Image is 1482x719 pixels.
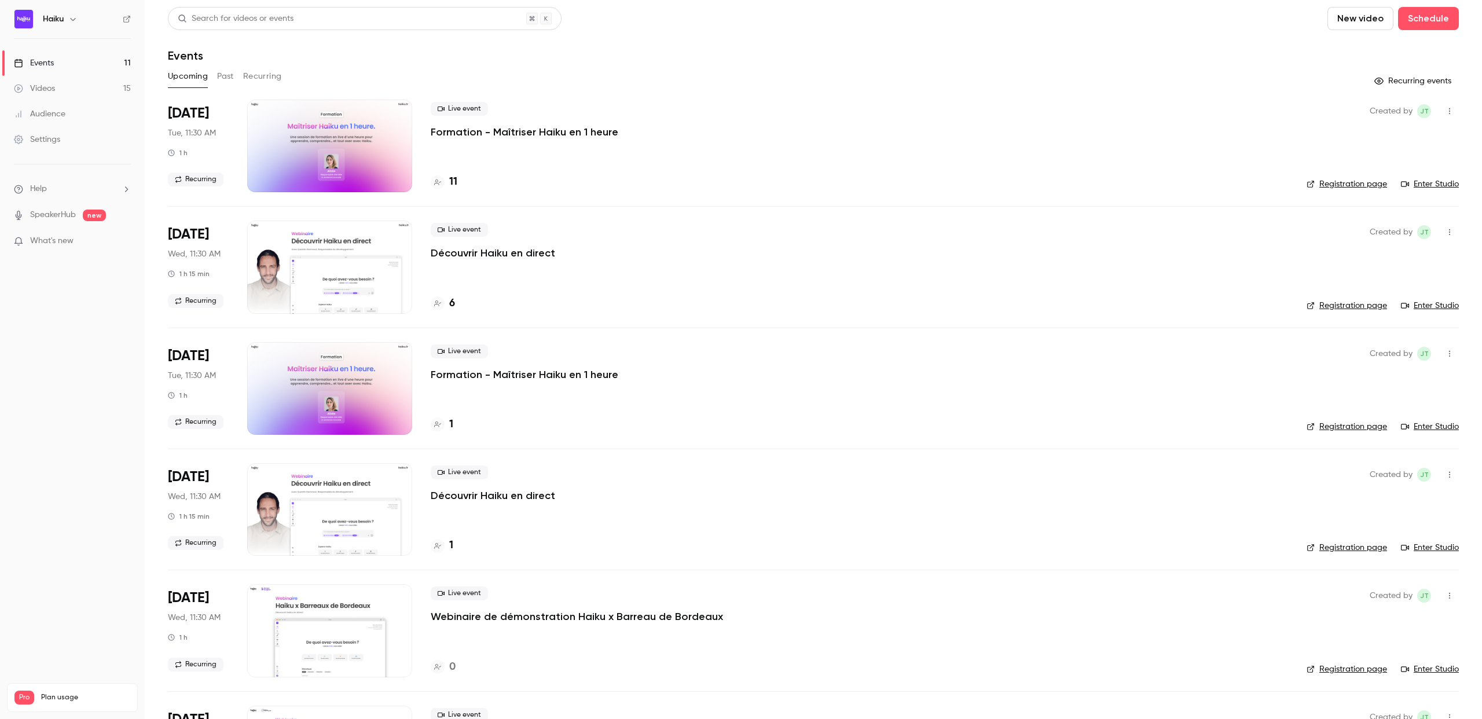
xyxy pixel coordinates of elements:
[168,589,209,607] span: [DATE]
[449,296,455,311] h4: 6
[1398,7,1459,30] button: Schedule
[168,584,229,677] div: Oct 22 Wed, 11:30 AM (Europe/Paris)
[178,13,294,25] div: Search for videos or events
[168,468,209,486] span: [DATE]
[243,67,282,86] button: Recurring
[431,223,488,237] span: Live event
[1370,225,1413,239] span: Created by
[168,221,229,313] div: Oct 15 Wed, 11:30 AM (Europe/Paris)
[168,536,223,550] span: Recurring
[168,512,210,521] div: 1 h 15 min
[431,586,488,600] span: Live event
[431,538,453,553] a: 1
[431,417,453,432] a: 1
[1369,72,1459,90] button: Recurring events
[14,108,65,120] div: Audience
[449,417,453,432] h4: 1
[1307,663,1387,675] a: Registration page
[1307,300,1387,311] a: Registration page
[168,148,188,157] div: 1 h
[1327,7,1393,30] button: New video
[431,102,488,116] span: Live event
[1401,178,1459,190] a: Enter Studio
[14,134,60,145] div: Settings
[1420,104,1429,118] span: jT
[41,693,130,702] span: Plan usage
[431,659,456,675] a: 0
[1420,468,1429,482] span: jT
[168,612,221,623] span: Wed, 11:30 AM
[431,610,723,623] a: Webinaire de démonstration Haiku x Barreau de Bordeaux
[1370,589,1413,603] span: Created by
[1417,225,1431,239] span: jean Touzet
[168,173,223,186] span: Recurring
[30,183,47,195] span: Help
[168,463,229,556] div: Oct 22 Wed, 11:30 AM (Europe/Paris)
[14,10,33,28] img: Haiku
[168,658,223,672] span: Recurring
[449,538,453,553] h4: 1
[168,127,216,139] span: Tue, 11:30 AM
[1420,347,1429,361] span: jT
[431,296,455,311] a: 6
[431,489,555,502] a: Découvrir Haiku en direct
[168,269,210,278] div: 1 h 15 min
[168,104,209,123] span: [DATE]
[43,13,64,25] h6: Haiku
[1417,468,1431,482] span: jean Touzet
[1417,589,1431,603] span: jean Touzet
[1417,347,1431,361] span: jean Touzet
[14,83,55,94] div: Videos
[1307,178,1387,190] a: Registration page
[431,344,488,358] span: Live event
[83,210,106,221] span: new
[431,465,488,479] span: Live event
[30,209,76,221] a: SpeakerHub
[168,347,209,365] span: [DATE]
[14,57,54,69] div: Events
[168,342,229,435] div: Oct 21 Tue, 11:30 AM (Europe/Paris)
[1401,421,1459,432] a: Enter Studio
[449,659,456,675] h4: 0
[14,183,131,195] li: help-dropdown-opener
[30,235,74,247] span: What's new
[168,225,209,244] span: [DATE]
[117,236,131,247] iframe: Noticeable Trigger
[1401,663,1459,675] a: Enter Studio
[1401,542,1459,553] a: Enter Studio
[217,67,234,86] button: Past
[1420,225,1429,239] span: jT
[168,248,221,260] span: Wed, 11:30 AM
[431,246,555,260] a: Découvrir Haiku en direct
[1420,589,1429,603] span: jT
[168,391,188,400] div: 1 h
[431,368,618,381] a: Formation - Maîtriser Haiku en 1 heure
[168,67,208,86] button: Upcoming
[1370,347,1413,361] span: Created by
[431,125,618,139] a: Formation - Maîtriser Haiku en 1 heure
[1370,468,1413,482] span: Created by
[168,491,221,502] span: Wed, 11:30 AM
[14,691,34,705] span: Pro
[168,294,223,308] span: Recurring
[431,174,457,190] a: 11
[168,415,223,429] span: Recurring
[168,370,216,381] span: Tue, 11:30 AM
[1370,104,1413,118] span: Created by
[1401,300,1459,311] a: Enter Studio
[1307,421,1387,432] a: Registration page
[168,633,188,642] div: 1 h
[1417,104,1431,118] span: jean Touzet
[449,174,457,190] h4: 11
[168,49,203,63] h1: Events
[1307,542,1387,553] a: Registration page
[168,100,229,192] div: Oct 14 Tue, 11:30 AM (Europe/Paris)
